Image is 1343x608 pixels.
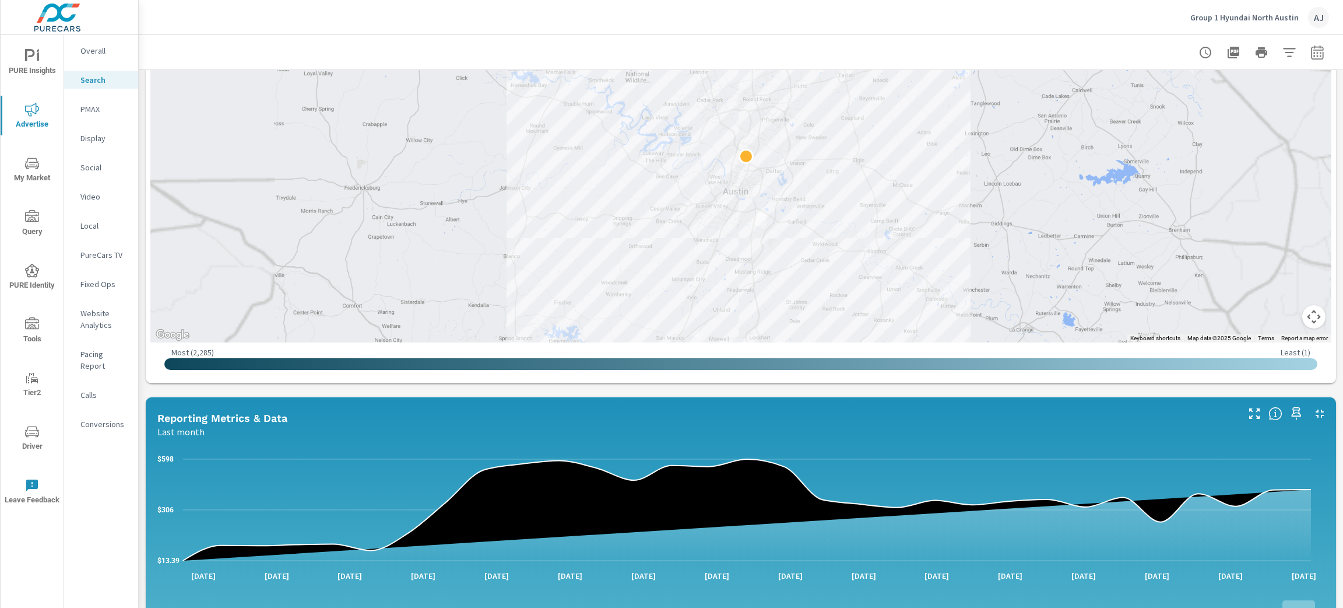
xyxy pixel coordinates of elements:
[183,570,224,582] p: [DATE]
[1302,305,1326,329] button: Map camera controls
[1281,335,1328,341] a: Report a map error
[990,570,1031,582] p: [DATE]
[1245,404,1264,423] button: Make Fullscreen
[1190,12,1299,23] p: Group 1 Hyundai North Austin
[171,347,214,358] p: Most ( 2,285 )
[1287,404,1306,423] span: Save this to your personalized report
[1310,404,1329,423] button: Minimize Widget
[64,415,138,433] div: Conversions
[4,371,60,400] span: Tier2
[1063,570,1104,582] p: [DATE]
[1268,407,1282,421] span: Understand Search data over time and see how metrics compare to each other.
[4,156,60,185] span: My Market
[4,317,60,346] span: Tools
[4,49,60,78] span: PURE Insights
[80,103,129,115] p: PMAX
[623,570,664,582] p: [DATE]
[1284,570,1324,582] p: [DATE]
[4,210,60,239] span: Query
[80,308,129,331] p: Website Analytics
[1210,570,1251,582] p: [DATE]
[80,418,129,430] p: Conversions
[550,570,590,582] p: [DATE]
[80,191,129,202] p: Video
[4,264,60,292] span: PURE Identity
[80,389,129,401] p: Calls
[80,45,129,57] p: Overall
[256,570,297,582] p: [DATE]
[1278,41,1301,64] button: Apply Filters
[64,305,138,334] div: Website Analytics
[64,217,138,235] div: Local
[403,570,444,582] p: [DATE]
[64,159,138,176] div: Social
[4,425,60,453] span: Driver
[80,220,129,232] p: Local
[64,345,138,375] div: Pacing Report
[770,570,811,582] p: [DATE]
[64,188,138,205] div: Video
[329,570,370,582] p: [DATE]
[1187,335,1251,341] span: Map data ©2025 Google
[80,132,129,144] p: Display
[64,130,138,147] div: Display
[157,557,180,565] text: $13.39
[1258,335,1274,341] a: Terms
[916,570,957,582] p: [DATE]
[64,386,138,404] div: Calls
[1306,41,1329,64] button: Select Date Range
[4,478,60,507] span: Leave Feedback
[80,278,129,290] p: Fixed Ops
[4,103,60,131] span: Advertise
[1250,41,1273,64] button: Print Report
[153,327,192,343] img: Google
[1222,41,1245,64] button: "Export Report to PDF"
[1281,347,1310,358] p: Least ( 1 )
[80,249,129,261] p: PureCars TV
[843,570,884,582] p: [DATE]
[476,570,517,582] p: [DATE]
[1137,570,1177,582] p: [DATE]
[157,412,287,424] h5: Reporting Metrics & Data
[157,455,174,463] text: $598
[64,246,138,264] div: PureCars TV
[697,570,737,582] p: [DATE]
[157,506,174,514] text: $306
[80,74,129,86] p: Search
[153,327,192,343] a: Open this area in Google Maps (opens a new window)
[64,71,138,89] div: Search
[64,42,138,60] div: Overall
[80,162,129,173] p: Social
[157,425,205,439] p: Last month
[80,348,129,372] p: Pacing Report
[64,275,138,293] div: Fixed Ops
[1308,7,1329,28] div: AJ
[64,100,138,118] div: PMAX
[1,35,64,518] div: nav menu
[1130,334,1180,343] button: Keyboard shortcuts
